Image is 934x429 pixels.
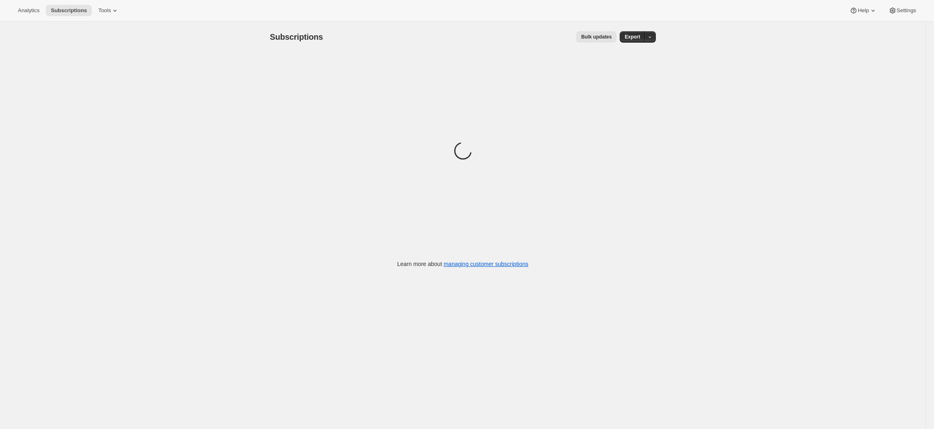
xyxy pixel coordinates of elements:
span: Subscriptions [51,7,87,14]
button: Tools [93,5,124,16]
button: Bulk updates [576,31,616,43]
button: Help [845,5,882,16]
span: Help [858,7,869,14]
button: Export [620,31,645,43]
span: Export [625,34,640,40]
span: Tools [98,7,111,14]
button: Analytics [13,5,44,16]
span: Bulk updates [581,34,612,40]
p: Learn more about [397,260,528,268]
button: Subscriptions [46,5,92,16]
a: managing customer subscriptions [443,261,528,267]
button: Settings [884,5,921,16]
span: Settings [897,7,916,14]
span: Subscriptions [270,32,323,41]
span: Analytics [18,7,39,14]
